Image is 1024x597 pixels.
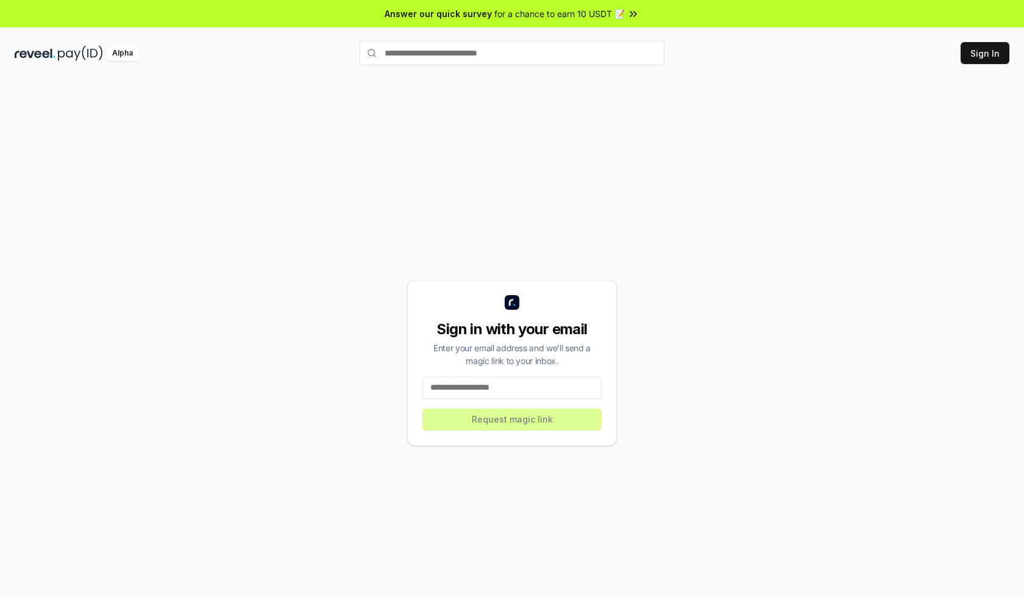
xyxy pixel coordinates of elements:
[494,7,625,20] span: for a chance to earn 10 USDT 📝
[385,7,492,20] span: Answer our quick survey
[15,46,55,61] img: reveel_dark
[58,46,103,61] img: pay_id
[105,46,140,61] div: Alpha
[422,320,602,339] div: Sign in with your email
[961,42,1009,64] button: Sign In
[422,341,602,367] div: Enter your email address and we’ll send a magic link to your inbox.
[505,295,519,310] img: logo_small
